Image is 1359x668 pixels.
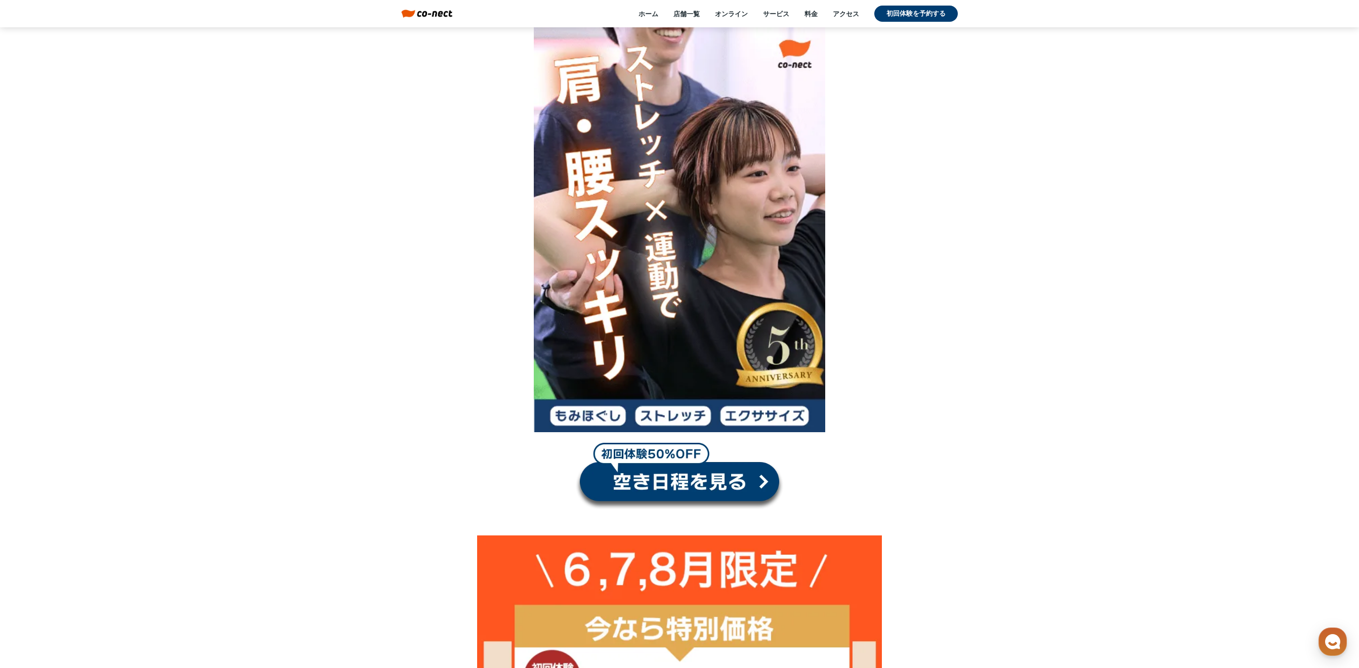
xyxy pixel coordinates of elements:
[763,9,789,18] a: サービス
[673,9,700,18] a: 店舗一覧
[639,9,658,18] a: ホーム
[534,27,825,432] img: 動いて治す、もみほぐし・ストレッチ・エクササイズオールインワンアプローチ
[874,6,958,22] a: 初回体験を予約する
[715,9,748,18] a: オンライン
[804,9,818,18] a: 料金
[833,9,859,18] a: アクセス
